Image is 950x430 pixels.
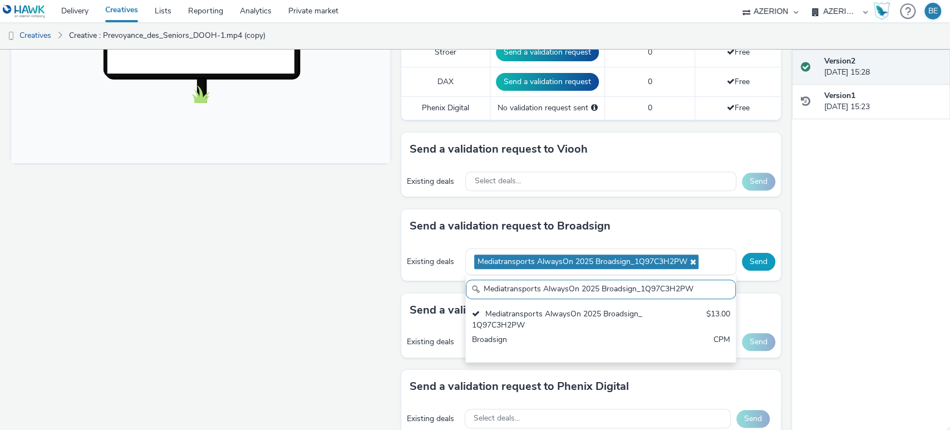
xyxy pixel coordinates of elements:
img: dooh [6,31,17,42]
span: Select deals... [474,414,520,423]
span: Free [726,47,749,57]
button: Send a validation request [496,73,599,91]
div: Mediatransports AlwaysOn 2025 Broadsign_1Q97C3H2PW [471,309,642,331]
div: Existing deals [407,413,459,424]
td: Phenix Digital [401,97,490,120]
td: Stroer [401,38,490,67]
button: Send [742,333,775,351]
div: BE [928,3,938,19]
span: Free [726,102,749,113]
h3: Send a validation request to MyAdbooker [410,302,624,319]
button: Send [742,253,775,271]
button: Send [736,410,770,428]
span: 0 [648,47,652,57]
div: CPM [713,334,730,357]
button: Send a validation request [496,43,599,61]
strong: Version 1 [824,90,855,101]
div: Existing deals [407,256,460,267]
a: Hawk Academy [873,2,894,20]
span: 0 [648,102,652,113]
strong: Version 2 [824,56,855,66]
input: Search...... [466,280,735,299]
div: Please select a deal below and click on Send to send a validation request to Phenix Digital. [591,102,598,114]
span: 0 [648,76,652,87]
td: DAX [401,67,490,97]
span: Free [726,76,749,87]
span: Mediatransports AlwaysOn 2025 Broadsign_1Q97C3H2PW [477,257,687,267]
h3: Send a validation request to Phenix Digital [410,378,629,395]
span: Select deals... [474,177,520,186]
div: Broadsign [471,334,642,357]
img: Hawk Academy [873,2,890,20]
div: [DATE] 15:28 [824,56,941,79]
button: Send [742,173,775,190]
div: $13.00 [706,309,730,331]
h3: Send a validation request to Viooh [410,141,588,158]
h3: Send a validation request to Broadsign [410,218,611,234]
div: Existing deals [407,176,460,187]
a: Creative : Prevoyance_des_Seniors_DOOH-1.mp4 (copy) [63,22,271,49]
img: undefined Logo [3,4,46,18]
div: No validation request sent [496,102,599,114]
div: [DATE] 15:23 [824,90,941,113]
div: Existing deals [407,336,460,348]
